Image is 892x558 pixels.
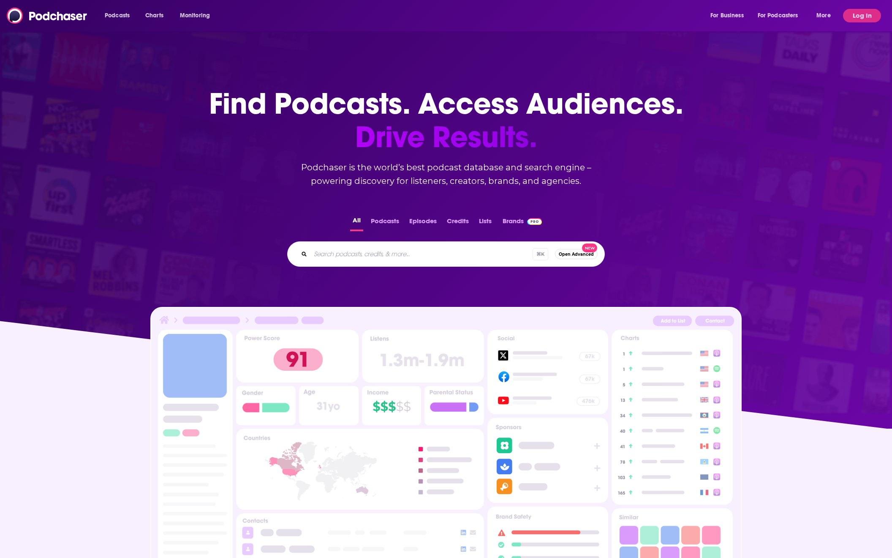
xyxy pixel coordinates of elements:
[310,247,533,261] input: Search podcasts, credits, & more...
[843,9,881,22] button: Log In
[277,161,615,188] h2: Podchaser is the world’s best podcast database and search engine – powering discovery for listene...
[158,315,734,329] img: Podcast Insights Header
[145,10,163,22] span: Charts
[236,330,358,383] img: Podcast Insights Power score
[704,9,754,22] button: open menu
[487,418,608,503] img: Podcast Sponsors
[487,330,608,414] img: Podcast Socials
[752,9,810,22] button: open menu
[527,218,542,225] img: Podchaser Pro
[299,386,359,425] img: Podcast Insights Age
[209,120,683,154] span: Drive Results.
[582,243,597,252] span: New
[287,241,605,267] div: Search podcasts, credits, & more...
[710,10,744,22] span: For Business
[503,215,542,231] a: BrandsPodchaser Pro
[476,215,494,231] button: Lists
[174,9,221,22] button: open menu
[140,9,169,22] a: Charts
[444,215,471,231] button: Credits
[7,8,88,24] img: Podchaser - Follow, Share and Rate Podcasts
[758,10,798,22] span: For Podcasters
[810,9,841,22] button: open menu
[209,87,683,154] h1: Find Podcasts. Access Audiences.
[236,386,296,425] img: Podcast Insights Gender
[612,330,732,505] img: Podcast Insights Charts
[350,215,363,231] button: All
[559,252,594,257] span: Open Advanced
[105,10,130,22] span: Podcasts
[236,429,484,509] img: Podcast Insights Countries
[368,215,402,231] button: Podcasts
[180,10,210,22] span: Monitoring
[424,386,484,425] img: Podcast Insights Parental Status
[407,215,439,231] button: Episodes
[816,10,831,22] span: More
[533,248,548,260] span: ⌘ K
[99,9,141,22] button: open menu
[362,386,422,425] img: Podcast Insights Income
[362,330,484,383] img: Podcast Insights Listens
[555,249,598,259] button: Open AdvancedNew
